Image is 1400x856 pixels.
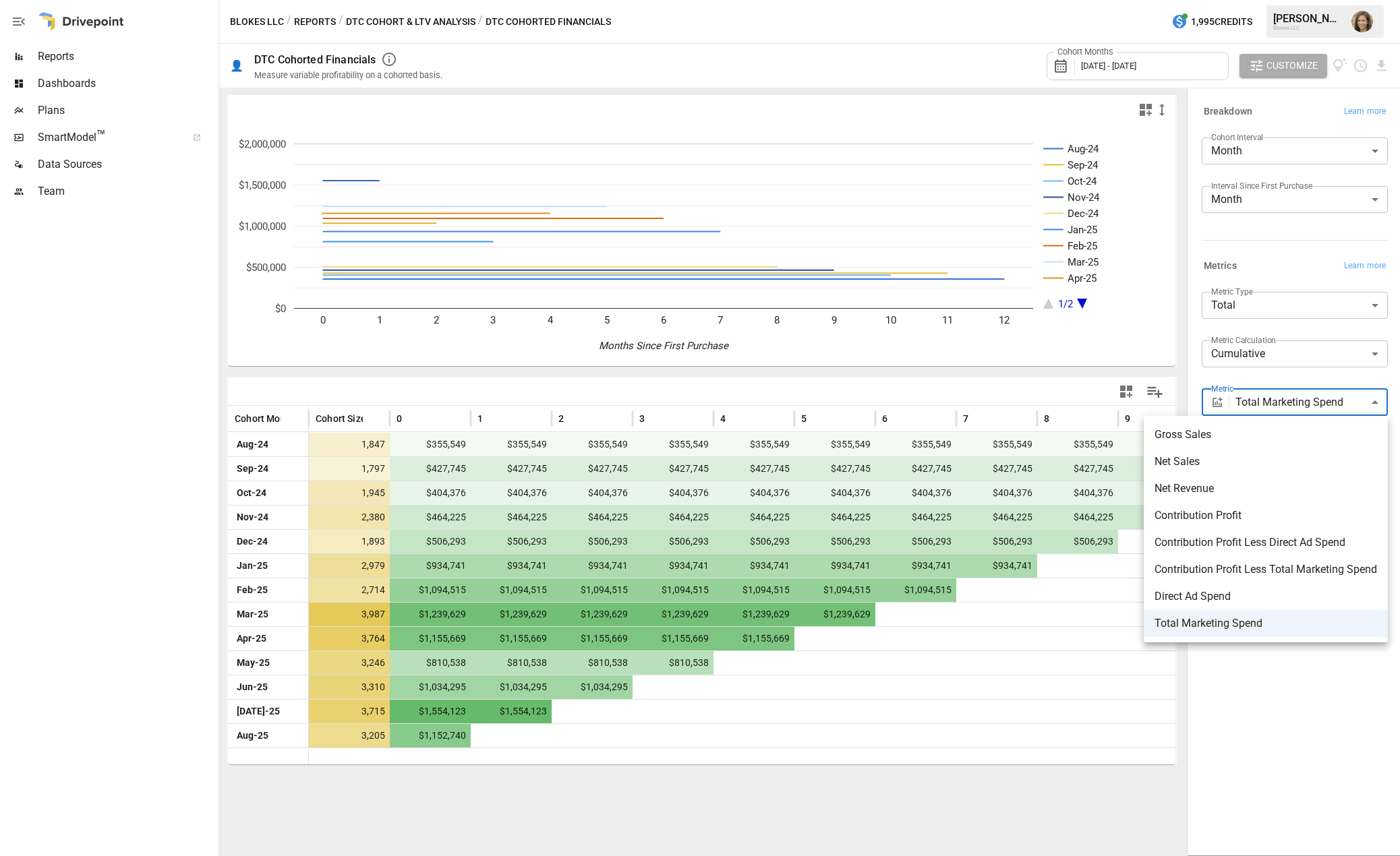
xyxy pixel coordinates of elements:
[1155,561,1377,578] span: Contribution Profit Less Total Marketing Spend
[1155,534,1377,551] span: Contribution Profit Less Direct Ad Spend
[1155,508,1377,524] span: Contribution Profit
[1155,481,1377,497] span: Net Revenue
[1155,454,1377,470] span: Net Sales
[1155,588,1377,605] span: Direct Ad Spend
[1155,427,1377,443] span: Gross Sales
[1155,615,1377,632] span: Total Marketing Spend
